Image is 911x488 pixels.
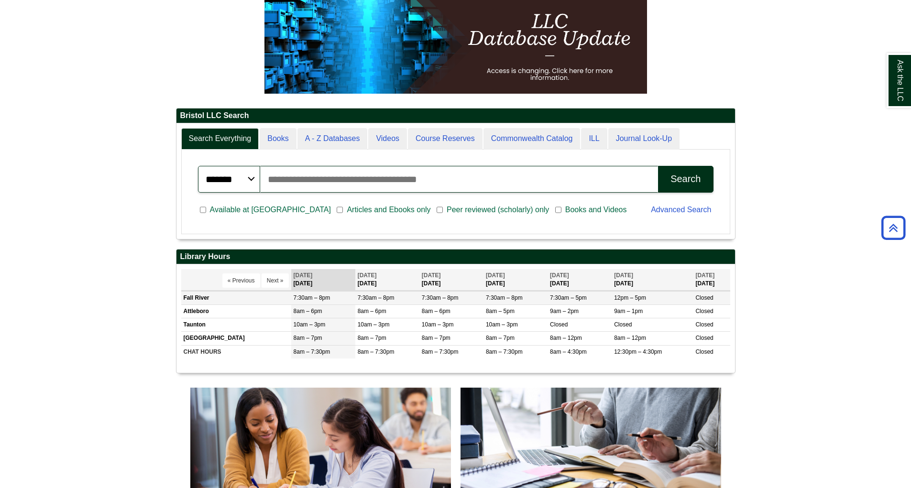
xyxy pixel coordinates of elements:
[693,269,730,291] th: [DATE]
[695,308,713,314] span: Closed
[486,335,515,341] span: 8am – 7pm
[608,128,680,150] a: Journal Look-Up
[408,128,483,150] a: Course Reserves
[358,335,386,341] span: 8am – 7pm
[486,272,505,279] span: [DATE]
[358,348,395,355] span: 8am – 7:30pm
[422,335,450,341] span: 8am – 7pm
[222,273,260,288] button: « Previous
[422,321,454,328] span: 10am – 3pm
[422,272,441,279] span: [DATE]
[337,206,343,214] input: Articles and Ebooks only
[651,206,711,214] a: Advanced Search
[483,269,548,291] th: [DATE]
[550,294,587,301] span: 7:30am – 5pm
[581,128,607,150] a: ILL
[486,294,523,301] span: 7:30am – 8pm
[550,321,568,328] span: Closed
[200,206,206,214] input: Available at [GEOGRAPHIC_DATA]
[358,321,390,328] span: 10am – 3pm
[422,308,450,314] span: 8am – 6pm
[343,204,434,216] span: Articles and Ebooks only
[614,308,643,314] span: 9am – 1pm
[294,272,313,279] span: [DATE]
[368,128,407,150] a: Videos
[358,272,377,279] span: [DATE]
[483,128,581,150] a: Commonwealth Catalog
[550,272,569,279] span: [DATE]
[550,335,582,341] span: 8am – 12pm
[294,321,326,328] span: 10am – 3pm
[486,321,518,328] span: 10am – 3pm
[358,308,386,314] span: 8am – 6pm
[294,348,330,355] span: 8am – 7:30pm
[419,269,483,291] th: [DATE]
[695,335,713,341] span: Closed
[181,332,291,345] td: [GEOGRAPHIC_DATA]
[176,249,735,264] h2: Library Hours
[181,291,291,304] td: Fall River
[486,348,523,355] span: 8am – 7:30pm
[695,272,714,279] span: [DATE]
[181,318,291,332] td: Taunton
[181,128,259,150] a: Search Everything
[614,335,646,341] span: 8am – 12pm
[437,206,443,214] input: Peer reviewed (scholarly) only
[358,294,395,301] span: 7:30am – 8pm
[181,345,291,358] td: CHAT HOURS
[695,321,713,328] span: Closed
[181,305,291,318] td: Attleboro
[548,269,612,291] th: [DATE]
[206,204,335,216] span: Available at [GEOGRAPHIC_DATA]
[614,294,646,301] span: 12pm – 5pm
[294,335,322,341] span: 8am – 7pm
[550,308,579,314] span: 9am – 2pm
[555,206,561,214] input: Books and Videos
[355,269,419,291] th: [DATE]
[422,348,459,355] span: 8am – 7:30pm
[422,294,459,301] span: 7:30am – 8pm
[294,308,322,314] span: 8am – 6pm
[260,128,296,150] a: Books
[670,174,701,184] div: Search
[297,128,368,150] a: A - Z Databases
[443,204,553,216] span: Peer reviewed (scholarly) only
[561,204,631,216] span: Books and Videos
[614,348,662,355] span: 12:30pm – 4:30pm
[695,294,713,301] span: Closed
[878,221,909,234] a: Back to Top
[614,272,633,279] span: [DATE]
[294,294,330,301] span: 7:30am – 8pm
[262,273,289,288] button: Next »
[486,308,515,314] span: 8am – 5pm
[614,321,632,328] span: Closed
[176,108,735,123] h2: Bristol LLC Search
[658,166,713,193] button: Search
[695,348,713,355] span: Closed
[612,269,693,291] th: [DATE]
[291,269,355,291] th: [DATE]
[550,348,587,355] span: 8am – 4:30pm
